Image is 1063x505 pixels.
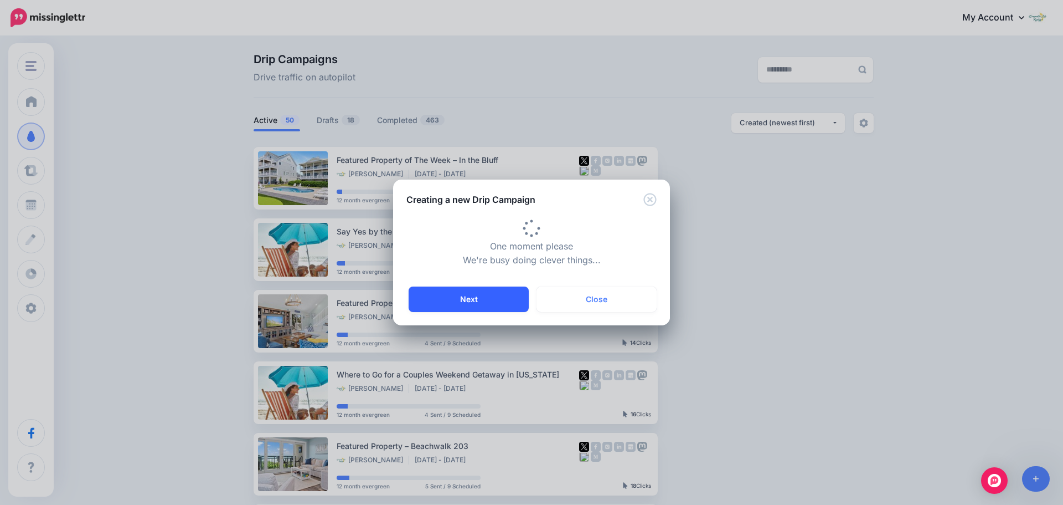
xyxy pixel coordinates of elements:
h5: Creating a new Drip Campaign [406,193,535,206]
span: One moment please We're busy doing clever things... [463,226,601,266]
div: Open Intercom Messenger [981,467,1008,494]
button: Close [536,287,657,312]
button: Close [643,193,657,207]
button: Next [409,287,529,312]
